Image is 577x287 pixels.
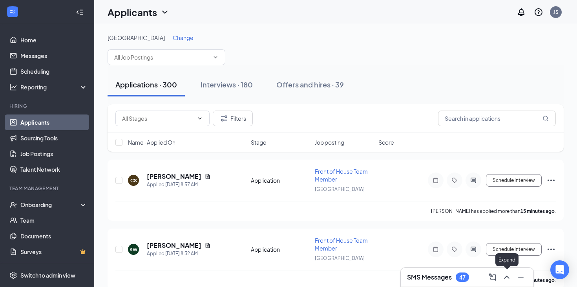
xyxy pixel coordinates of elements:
[114,53,209,62] input: All Job Postings
[378,138,394,146] span: Score
[173,34,194,41] span: Change
[546,245,556,254] svg: Ellipses
[115,80,177,89] div: Applications · 300
[517,7,526,17] svg: Notifications
[251,245,310,253] div: Application
[9,103,86,109] div: Hiring
[122,114,194,123] input: All Stages
[315,237,368,252] span: Front of House Team Member
[20,244,88,260] a: SurveysCrown
[201,80,253,89] div: Interviews · 180
[520,208,555,214] b: 15 minutes ago
[20,64,88,79] a: Scheduling
[213,111,253,126] button: Filter Filters
[431,177,440,183] svg: Note
[128,138,175,146] span: Name · Applied On
[76,8,84,16] svg: Collapse
[9,271,17,279] svg: Settings
[20,213,88,228] a: Team
[450,246,459,252] svg: Tag
[9,201,17,209] svg: UserCheck
[20,201,81,209] div: Onboarding
[20,114,88,130] a: Applicants
[9,8,16,16] svg: WorkstreamLogo
[315,255,365,261] span: [GEOGRAPHIC_DATA]
[488,272,497,282] svg: ComposeMessage
[20,83,88,91] div: Reporting
[251,138,267,146] span: Stage
[130,177,137,184] div: CS
[553,9,559,15] div: JS
[500,271,513,283] button: ChevronUp
[486,174,542,187] button: Schedule Interview
[450,177,459,183] svg: Tag
[469,246,478,252] svg: ActiveChat
[315,168,368,183] span: Front of House Team Member
[546,176,556,185] svg: Ellipses
[147,250,211,258] div: Applied [DATE] 8:32 AM
[495,253,519,266] div: Expand
[486,243,542,256] button: Schedule Interview
[205,173,211,180] svg: Document
[520,277,555,283] b: 40 minutes ago
[276,80,344,89] div: Offers and hires · 39
[550,260,569,279] div: Open Intercom Messenger
[219,114,229,123] svg: Filter
[212,54,219,60] svg: ChevronDown
[205,242,211,249] svg: Document
[407,273,452,282] h3: SMS Messages
[147,172,201,181] h5: [PERSON_NAME]
[20,228,88,244] a: Documents
[197,115,203,122] svg: ChevronDown
[20,271,75,279] div: Switch to admin view
[502,272,511,282] svg: ChevronUp
[20,130,88,146] a: Sourcing Tools
[315,186,365,192] span: [GEOGRAPHIC_DATA]
[130,246,137,253] div: KW
[459,274,466,281] div: 47
[486,271,499,283] button: ComposeMessage
[431,246,440,252] svg: Note
[20,32,88,48] a: Home
[469,177,478,183] svg: ActiveChat
[108,34,165,41] span: [GEOGRAPHIC_DATA]
[515,271,527,283] button: Minimize
[9,185,86,192] div: Team Management
[542,115,549,122] svg: MagnifyingGlass
[160,7,170,17] svg: ChevronDown
[147,181,211,189] div: Applied [DATE] 8:57 AM
[20,146,88,162] a: Job Postings
[315,138,344,146] span: Job posting
[251,176,310,184] div: Application
[438,111,556,126] input: Search in applications
[20,48,88,64] a: Messages
[431,208,556,214] p: [PERSON_NAME] has applied more than .
[20,162,88,177] a: Talent Network
[9,83,17,91] svg: Analysis
[108,5,157,19] h1: Applicants
[516,272,526,282] svg: Minimize
[147,241,201,250] h5: [PERSON_NAME]
[534,7,543,17] svg: QuestionInfo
